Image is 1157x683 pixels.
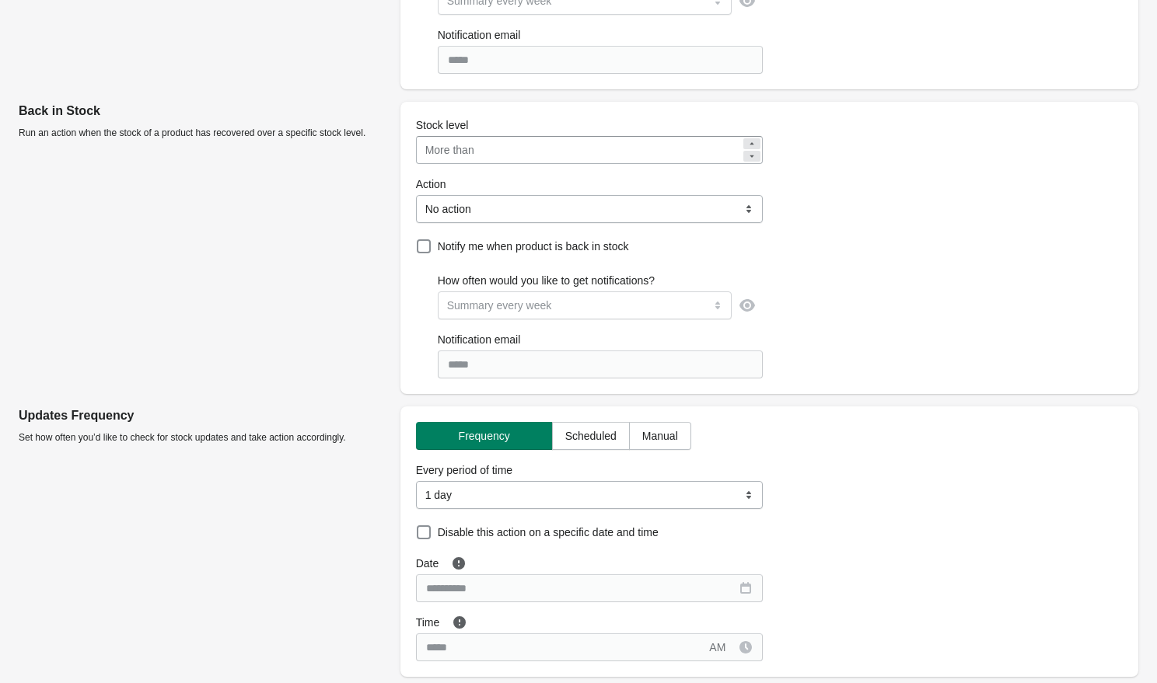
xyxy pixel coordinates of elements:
div: AM [709,638,725,657]
span: Notify me when product is back in stock [438,240,629,253]
span: Frequency [459,430,510,442]
span: Stock level [416,119,469,131]
span: Time [416,616,440,629]
div: More than [425,141,474,159]
p: Set how often you’d like to check for stock updates and take action accordingly. [19,431,388,444]
span: How often would you like to get notifications? [438,274,655,287]
button: Frequency [416,422,553,450]
span: Notification email [438,333,521,346]
p: Back in Stock [19,102,388,120]
span: Every period of time [416,464,513,476]
button: Manual [629,422,691,450]
span: Scheduled [565,430,617,442]
button: Scheduled [552,422,630,450]
p: Run an action when the stock of a product has recovered over a specific stock level. [19,127,388,139]
p: Updates Frequency [19,406,388,425]
span: Date [416,557,439,570]
span: Disable this action on a specific date and time [438,526,659,538]
span: Notification email [438,29,521,41]
span: Manual [642,430,678,442]
span: Action [416,178,446,190]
